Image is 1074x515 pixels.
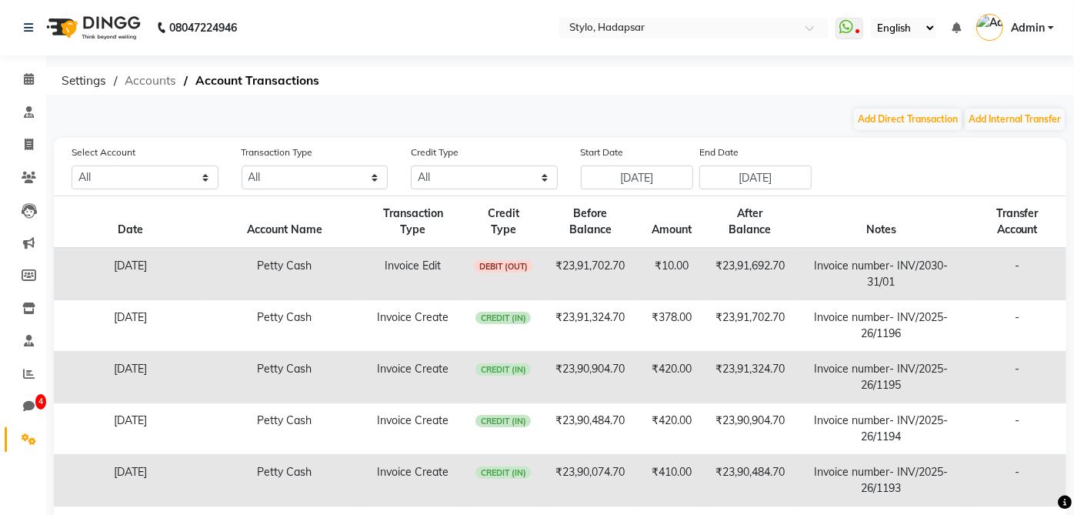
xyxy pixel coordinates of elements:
th: After Balance [705,196,795,249]
th: Date [54,196,208,249]
td: ₹23,91,324.70 [542,300,639,352]
td: ₹23,91,702.70 [542,248,639,300]
td: Invoice number- INV/2030-31/01 [795,248,969,300]
td: Petty Cash [208,248,362,300]
label: Start Date [581,145,624,159]
td: Invoice number- INV/2025-26/1195 [795,352,969,403]
img: logo [39,6,145,49]
b: 08047224946 [169,6,237,49]
td: Invoice Create [362,455,464,507]
td: ₹23,91,692.70 [705,248,795,300]
td: ₹23,91,702.70 [705,300,795,352]
input: End Date [699,166,812,189]
td: - [969,248,1066,300]
td: [DATE] [54,300,208,352]
label: Select Account [72,145,135,159]
th: Account Name [208,196,362,249]
th: Transfer Account [969,196,1066,249]
td: Petty Cash [208,300,362,352]
span: CREDIT (IN) [475,363,531,376]
span: Admin [1011,20,1045,36]
td: [DATE] [54,352,208,403]
td: Petty Cash [208,352,362,403]
a: 4 [5,394,42,420]
td: Invoice number- INV/2025-26/1193 [795,455,969,507]
button: Add Internal Transfer [965,109,1065,130]
td: Invoice Create [362,352,464,403]
td: Invoice number- INV/2025-26/1196 [795,300,969,352]
span: Account Transactions [188,67,327,95]
td: Invoice Create [362,403,464,455]
td: ₹420.00 [639,352,705,403]
td: Invoice number- INV/2025-26/1194 [795,403,969,455]
td: Invoice Edit [362,248,464,300]
td: ₹23,90,074.70 [542,455,639,507]
td: [DATE] [54,403,208,455]
td: ₹23,90,904.70 [705,403,795,455]
td: Invoice Create [362,300,464,352]
span: DEBIT (OUT) [474,260,532,273]
td: ₹23,91,324.70 [705,352,795,403]
td: ₹23,90,484.70 [705,455,795,507]
button: Add Direct Transaction [854,109,962,130]
th: Before Balance [542,196,639,249]
td: - [969,455,1066,507]
td: ₹410.00 [639,455,705,507]
td: Petty Cash [208,455,362,507]
label: End Date [699,145,739,159]
td: ₹23,90,484.70 [542,403,639,455]
td: [DATE] [54,455,208,507]
th: Transaction Type [362,196,464,249]
th: Amount [639,196,705,249]
td: ₹378.00 [639,300,705,352]
input: Start Date [581,166,693,189]
td: ₹10.00 [639,248,705,300]
span: CREDIT (IN) [475,312,531,324]
td: ₹23,90,904.70 [542,352,639,403]
label: Transaction Type [242,145,313,159]
td: - [969,300,1066,352]
td: Petty Cash [208,403,362,455]
span: Settings [54,67,114,95]
td: - [969,403,1066,455]
span: CREDIT (IN) [475,467,531,479]
td: - [969,352,1066,403]
td: [DATE] [54,248,208,300]
th: Notes [795,196,969,249]
span: CREDIT (IN) [475,415,531,427]
label: Credit Type [411,145,459,159]
th: Credit Type [464,196,542,249]
span: 4 [35,394,46,410]
td: ₹420.00 [639,403,705,455]
img: Admin [976,14,1003,41]
span: Accounts [117,67,184,95]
